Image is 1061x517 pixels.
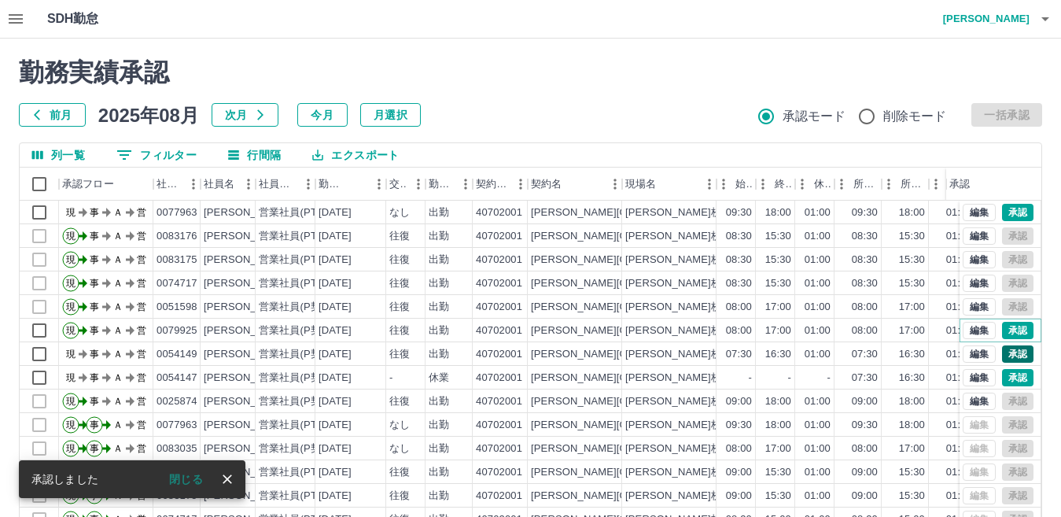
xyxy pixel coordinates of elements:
[204,394,289,409] div: [PERSON_NAME]
[389,347,410,362] div: 往復
[113,396,123,407] text: Ａ
[531,300,725,315] div: [PERSON_NAME][GEOGRAPHIC_DATA]
[946,441,972,456] div: 01:00
[157,371,197,386] div: 0054147
[946,465,972,480] div: 01:00
[389,441,410,456] div: なし
[315,168,386,201] div: 勤務日
[429,323,449,338] div: 出勤
[319,276,352,291] div: [DATE]
[259,229,341,244] div: 営業社員(PT契約)
[113,254,123,265] text: Ａ
[319,441,352,456] div: [DATE]
[625,205,915,220] div: [PERSON_NAME]校[PERSON_NAME][GEOGRAPHIC_DATA]
[90,443,99,454] text: 事
[473,168,528,201] div: 契約コード
[899,323,925,338] div: 17:00
[531,347,725,362] div: [PERSON_NAME][GEOGRAPHIC_DATA]
[389,229,410,244] div: 往復
[946,276,972,291] div: 01:00
[429,168,454,201] div: 勤務区分
[113,207,123,218] text: Ａ
[726,300,752,315] div: 08:00
[901,168,926,201] div: 所定終業
[852,300,878,315] div: 08:00
[834,168,882,201] div: 所定開始
[625,371,915,386] div: [PERSON_NAME]校[PERSON_NAME][GEOGRAPHIC_DATA]
[386,168,426,201] div: 交通費
[259,323,335,338] div: 営業社員(P契約)
[726,347,752,362] div: 07:30
[476,371,522,386] div: 40702001
[389,323,410,338] div: 往復
[113,301,123,312] text: Ａ
[259,489,341,504] div: 営業社員(PT契約)
[946,394,972,409] div: 01:00
[259,418,341,433] div: 営業社員(PT契約)
[319,300,352,315] div: [DATE]
[765,441,791,456] div: 17:00
[204,168,234,201] div: 社員名
[429,205,449,220] div: 出勤
[66,254,76,265] text: 現
[949,168,970,201] div: 承認
[946,300,972,315] div: 01:00
[90,396,99,407] text: 事
[805,323,831,338] div: 01:00
[297,172,320,196] button: メニュー
[531,205,725,220] div: [PERSON_NAME][GEOGRAPHIC_DATA]
[345,173,367,195] button: ソート
[113,278,123,289] text: Ａ
[90,301,99,312] text: 事
[852,276,878,291] div: 08:30
[805,418,831,433] div: 01:00
[622,168,717,201] div: 現場名
[216,143,293,167] button: 行間隔
[899,441,925,456] div: 17:00
[389,418,410,433] div: なし
[429,418,449,433] div: 出勤
[963,298,996,316] button: 編集
[429,300,449,315] div: 出勤
[805,276,831,291] div: 01:00
[429,465,449,480] div: 出勤
[765,300,791,315] div: 17:00
[765,205,791,220] div: 18:00
[104,143,209,167] button: フィルター表示
[852,418,878,433] div: 09:30
[946,347,972,362] div: 01:00
[137,349,146,360] text: 営
[805,229,831,244] div: 01:00
[852,394,878,409] div: 09:00
[899,205,925,220] div: 18:00
[19,103,86,127] button: 前月
[367,172,391,196] button: メニュー
[946,418,972,433] div: 01:00
[531,276,725,291] div: [PERSON_NAME][GEOGRAPHIC_DATA]
[726,418,752,433] div: 09:30
[775,168,792,201] div: 終業
[509,172,532,196] button: メニュー
[805,441,831,456] div: 01:00
[946,168,1028,201] div: 承認
[476,323,522,338] div: 40702001
[429,347,449,362] div: 出勤
[476,347,522,362] div: 40702001
[476,205,522,220] div: 40702001
[625,229,915,244] div: [PERSON_NAME]校[PERSON_NAME][GEOGRAPHIC_DATA]
[805,347,831,362] div: 01:00
[137,254,146,265] text: 営
[805,465,831,480] div: 01:00
[735,168,753,201] div: 始業
[531,441,725,456] div: [PERSON_NAME][GEOGRAPHIC_DATA]
[531,323,725,338] div: [PERSON_NAME][GEOGRAPHIC_DATA]
[852,205,878,220] div: 09:30
[726,394,752,409] div: 09:00
[157,347,197,362] div: 0054149
[531,394,725,409] div: [PERSON_NAME][GEOGRAPHIC_DATA]
[259,465,341,480] div: 営業社員(PT契約)
[319,323,352,338] div: [DATE]
[429,253,449,268] div: 出勤
[319,489,352,504] div: [DATE]
[319,253,352,268] div: [DATE]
